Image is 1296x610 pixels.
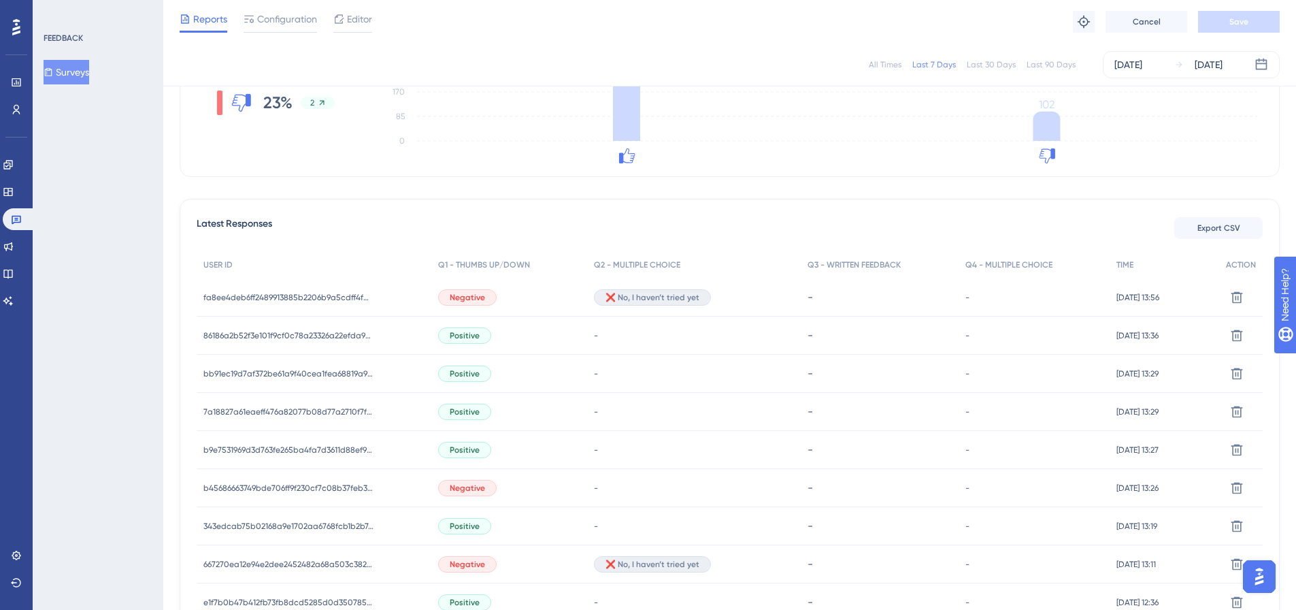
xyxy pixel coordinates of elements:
span: Positive [450,521,480,532]
span: Editor [347,11,372,27]
span: [DATE] 13:27 [1116,445,1159,455]
span: Need Help? [32,3,85,20]
tspan: 170 [393,87,405,97]
button: Surveys [44,60,89,84]
span: Negative [450,483,485,494]
span: 86186a2b52f3e101f9cf0c78a23326a22efda95fce4c2f22704060cdca486334 [203,330,373,341]
div: - [808,558,952,571]
span: Positive [450,330,480,341]
span: USER ID [203,259,233,270]
div: [DATE] [1114,57,1142,73]
span: [DATE] 13:26 [1116,483,1159,494]
span: ❌ No, I haven’t tried yet [605,559,699,570]
div: Last 90 Days [1027,59,1076,70]
span: fa8ee4deb6ff2489913885b2206b9a5cdff4fdc5eb545eaaa73776768997d896 [203,292,373,303]
tspan: 85 [396,112,405,121]
tspan: 0 [399,136,405,146]
span: Negative [450,292,485,303]
span: - [965,406,969,417]
div: - [808,481,952,494]
span: - [594,483,598,494]
span: - [594,445,598,455]
span: [DATE] 12:36 [1116,597,1159,608]
span: Negative [450,559,485,570]
span: [DATE] 13:19 [1116,521,1157,532]
span: Cancel [1133,16,1161,27]
span: Reports [193,11,227,27]
div: - [808,596,952,609]
span: Save [1229,16,1248,27]
span: ❌ No, I haven’t tried yet [605,292,699,303]
span: Positive [450,368,480,379]
span: - [965,521,969,532]
span: Q1 - THUMBS UP/DOWN [438,259,530,270]
span: 667270ea12e94e2dee2452482a68a503c38216a057f839da3b9e4df6580565ca [203,559,373,570]
span: Export CSV [1197,223,1240,234]
div: Last 30 Days [967,59,1016,70]
span: e1f7b0b47b412fb73fb8dcd5285d0d3507851247186cfae8403c3f4778b65c1b [203,597,373,608]
span: Positive [450,445,480,455]
span: [DATE] 13:29 [1116,368,1159,379]
div: All Times [869,59,901,70]
div: - [808,405,952,418]
span: [DATE] 13:11 [1116,559,1156,570]
span: Positive [450,597,480,608]
button: Save [1198,11,1280,33]
span: bb91ec19d7af372be61a9f40cea1fea68819a924719446f73005d083268a36df [203,368,373,379]
div: [DATE] [1195,57,1223,73]
button: Cancel [1106,11,1187,33]
span: - [965,483,969,494]
span: ACTION [1226,259,1256,270]
span: Configuration [257,11,317,27]
span: - [965,597,969,608]
span: Positive [450,406,480,417]
span: [DATE] 13:29 [1116,406,1159,417]
span: [DATE] 13:56 [1116,292,1159,303]
span: - [594,597,598,608]
span: - [965,445,969,455]
span: - [594,368,598,379]
span: Q4 - MULTIPLE CHOICE [965,259,1052,270]
span: b9e7531969d3d763fe265ba4fa7d3611d88ef9b17afffa590ae10b42d4f6b869 [203,445,373,455]
div: - [808,329,952,342]
span: 7a18827a61eaeff476a82077b08d77a2710f7fa2e43624d2f36b5ef7583c9734 [203,406,373,417]
span: - [965,559,969,570]
span: b45686663749bde706ff9f230cf7c08b37feb37fa11c01c443aaa843bd18735f [203,483,373,494]
button: Export CSV [1174,217,1263,239]
span: 23% [263,92,293,114]
span: Q3 - WRITTEN FEEDBACK [808,259,901,270]
span: 343edcab75b02168a9e1702aa6768fcb1b2b7485f66d1425ae52e075b8e76d35 [203,521,373,532]
span: - [965,368,969,379]
span: - [965,292,969,303]
span: Q2 - MULTIPLE CHOICE [594,259,680,270]
span: - [594,406,598,417]
span: Latest Responses [197,216,272,240]
div: - [808,291,952,304]
span: 2 [310,97,314,108]
div: - [808,443,952,456]
span: - [965,330,969,341]
span: TIME [1116,259,1133,270]
div: Last 7 Days [912,59,956,70]
tspan: 102 [1039,98,1054,111]
iframe: UserGuiding AI Assistant Launcher [1239,556,1280,597]
div: - [808,367,952,380]
div: - [808,519,952,532]
div: FEEDBACK [44,33,83,44]
span: - [594,521,598,532]
span: [DATE] 13:36 [1116,330,1159,341]
span: - [594,330,598,341]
